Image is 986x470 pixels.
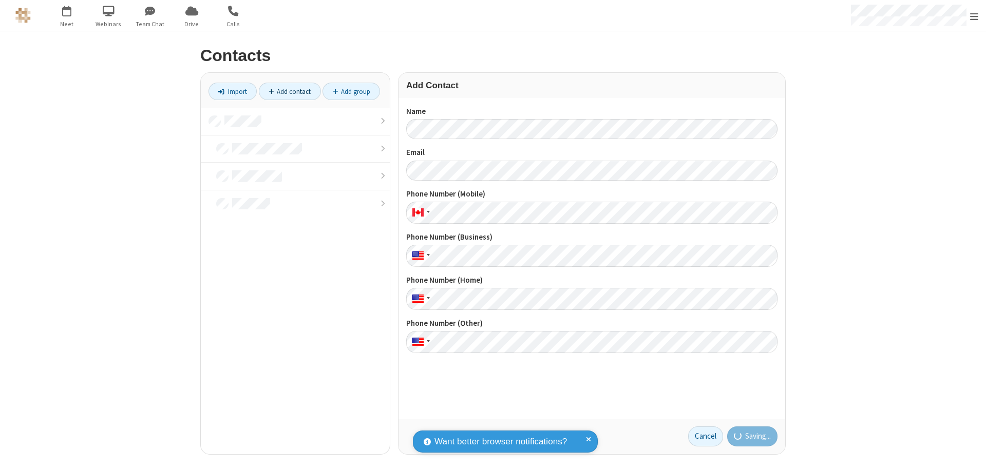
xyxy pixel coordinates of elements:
[688,426,723,447] a: Cancel
[89,19,128,29] span: Webinars
[48,19,86,29] span: Meet
[727,426,778,447] button: Saving...
[406,147,778,159] label: Email
[259,83,321,100] a: Add contact
[406,275,778,286] label: Phone Number (Home)
[434,435,567,448] span: Want better browser notifications?
[406,106,778,117] label: Name
[406,188,778,200] label: Phone Number (Mobile)
[214,19,253,29] span: Calls
[173,19,211,29] span: Drive
[200,47,786,65] h2: Contacts
[406,81,778,90] h3: Add Contact
[406,288,433,310] div: United States: + 1
[406,318,778,329] label: Phone Number (Other)
[208,83,257,100] a: Import
[406,202,433,224] div: Canada: + 1
[406,245,433,267] div: United States: + 1
[745,430,771,442] span: Saving...
[323,83,380,100] a: Add group
[15,8,31,23] img: QA Selenium DO NOT DELETE OR CHANGE
[131,19,169,29] span: Team Chat
[406,231,778,243] label: Phone Number (Business)
[406,331,433,353] div: United States: + 1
